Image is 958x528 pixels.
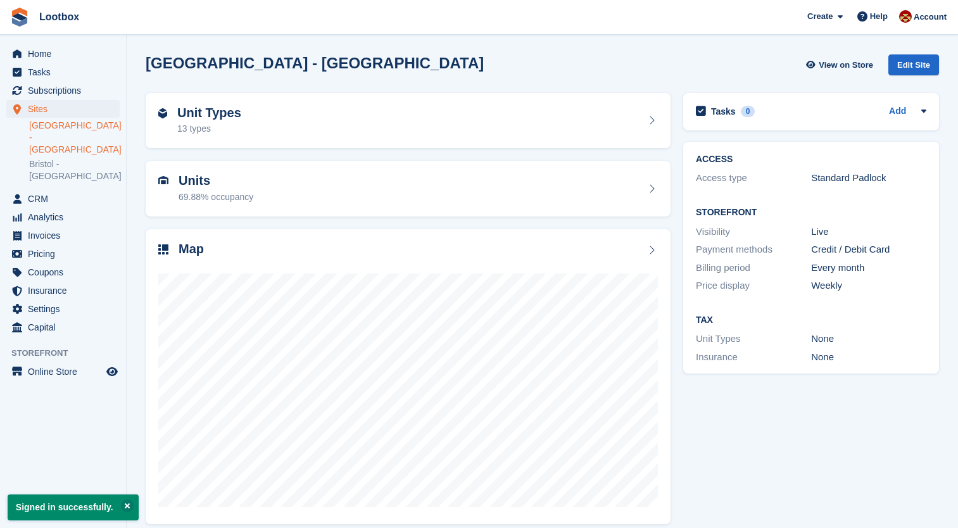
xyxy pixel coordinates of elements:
h2: Units [179,173,253,188]
a: [GEOGRAPHIC_DATA] - [GEOGRAPHIC_DATA] [29,120,120,156]
div: 69.88% occupancy [179,191,253,204]
span: Online Store [28,363,104,380]
h2: Unit Types [177,106,241,120]
a: Add [889,104,906,119]
span: Settings [28,300,104,318]
img: stora-icon-8386f47178a22dfd0bd8f6a31ec36ba5ce8667c1dd55bd0f319d3a0aa187defe.svg [10,8,29,27]
a: menu [6,227,120,244]
h2: ACCESS [696,154,926,165]
a: menu [6,190,120,208]
a: menu [6,263,120,281]
div: Weekly [811,279,926,293]
a: View on Store [804,54,878,75]
div: Every month [811,261,926,275]
h2: Tax [696,315,926,325]
a: Units 69.88% occupancy [146,161,671,217]
span: Help [870,10,888,23]
img: unit-type-icn-2b2737a686de81e16bb02015468b77c625bbabd49415b5ef34ead5e3b44a266d.svg [158,108,167,118]
a: menu [6,245,120,263]
div: Price display [696,279,811,293]
a: menu [6,363,120,380]
div: Standard Padlock [811,171,926,185]
a: menu [6,300,120,318]
div: Edit Site [888,54,939,75]
div: Payment methods [696,242,811,257]
a: menu [6,63,120,81]
div: Access type [696,171,811,185]
div: None [811,350,926,365]
a: menu [6,208,120,226]
div: Billing period [696,261,811,275]
a: Map [146,229,671,525]
a: menu [6,318,120,336]
h2: [GEOGRAPHIC_DATA] - [GEOGRAPHIC_DATA] [146,54,484,72]
span: Home [28,45,104,63]
a: menu [6,282,120,299]
img: unit-icn-7be61d7bf1b0ce9d3e12c5938cc71ed9869f7b940bace4675aadf7bd6d80202e.svg [158,176,168,185]
span: Invoices [28,227,104,244]
div: 13 types [177,122,241,135]
a: Edit Site [888,54,939,80]
p: Signed in successfully. [8,494,139,520]
div: None [811,332,926,346]
span: Account [914,11,947,23]
span: CRM [28,190,104,208]
span: View on Store [819,59,873,72]
a: Bristol - [GEOGRAPHIC_DATA] [29,158,120,182]
a: menu [6,45,120,63]
span: Capital [28,318,104,336]
span: Pricing [28,245,104,263]
img: map-icn-33ee37083ee616e46c38cad1a60f524a97daa1e2b2c8c0bc3eb3415660979fc1.svg [158,244,168,255]
a: Unit Types 13 types [146,93,671,149]
div: 0 [741,106,755,117]
h2: Storefront [696,208,926,218]
a: menu [6,82,120,99]
a: Lootbox [34,6,84,27]
span: Subscriptions [28,82,104,99]
span: Coupons [28,263,104,281]
span: Sites [28,100,104,118]
span: Analytics [28,208,104,226]
a: menu [6,100,120,118]
img: Chad Brown [899,10,912,23]
div: Visibility [696,225,811,239]
h2: Tasks [711,106,736,117]
div: Live [811,225,926,239]
span: Insurance [28,282,104,299]
span: Storefront [11,347,126,360]
span: Tasks [28,63,104,81]
span: Create [807,10,833,23]
div: Credit / Debit Card [811,242,926,257]
div: Insurance [696,350,811,365]
a: Preview store [104,364,120,379]
div: Unit Types [696,332,811,346]
h2: Map [179,242,204,256]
